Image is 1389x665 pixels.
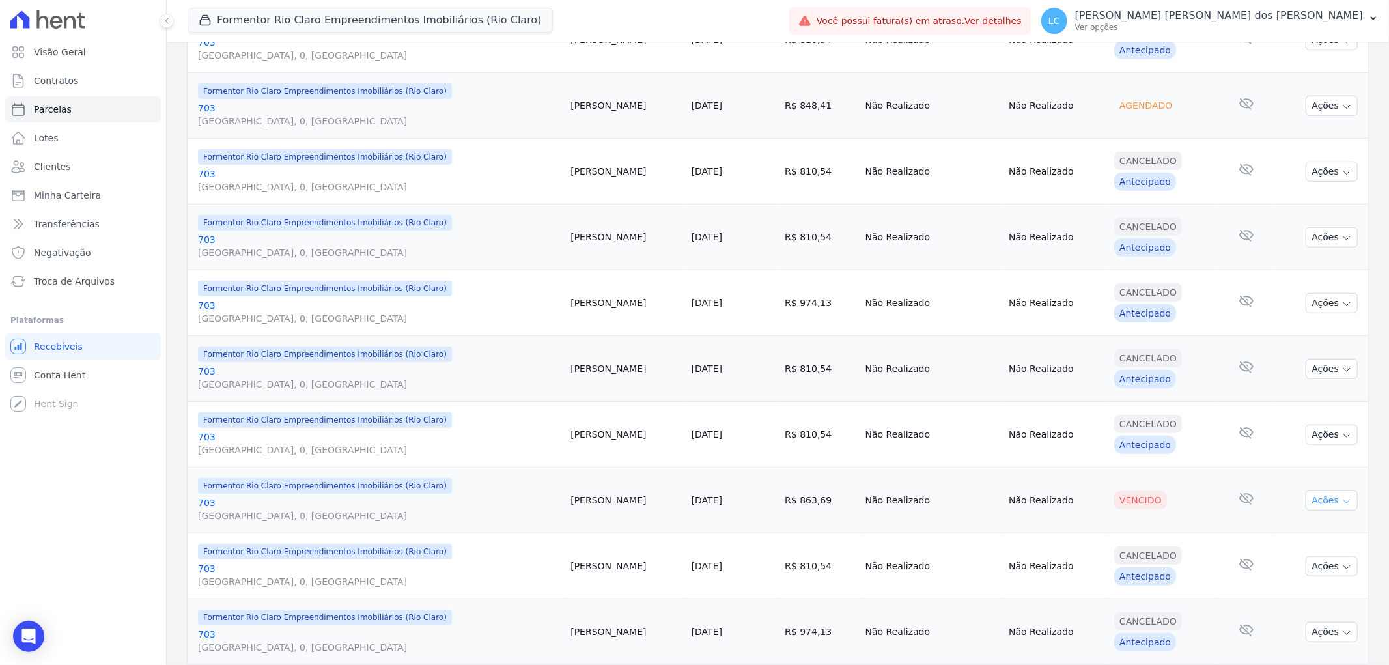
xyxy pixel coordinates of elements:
[198,233,560,259] a: 703[GEOGRAPHIC_DATA], 0, [GEOGRAPHIC_DATA]
[5,211,161,237] a: Transferências
[1306,227,1358,248] button: Ações
[1114,436,1176,454] div: Antecipado
[860,270,1003,336] td: Não Realizado
[779,270,860,336] td: R$ 974,13
[860,402,1003,468] td: Não Realizado
[34,103,72,116] span: Parcelas
[198,149,452,165] span: Formentor Rio Claro Empreendimentos Imobiliários (Rio Claro)
[5,240,161,266] a: Negativação
[1048,16,1060,25] span: LC
[5,333,161,360] a: Recebíveis
[198,544,452,559] span: Formentor Rio Claro Empreendimentos Imobiliários (Rio Claro)
[198,115,560,128] span: [GEOGRAPHIC_DATA], 0, [GEOGRAPHIC_DATA]
[10,313,156,328] div: Plataformas
[692,363,722,374] a: [DATE]
[779,599,860,665] td: R$ 974,13
[779,205,860,270] td: R$ 810,54
[34,369,85,382] span: Conta Hent
[34,275,115,288] span: Troca de Arquivos
[5,362,161,388] a: Conta Hent
[198,102,560,128] a: 703[GEOGRAPHIC_DATA], 0, [GEOGRAPHIC_DATA]
[565,270,686,336] td: [PERSON_NAME]
[1075,22,1363,33] p: Ver opções
[198,478,452,494] span: Formentor Rio Claro Empreendimentos Imobiliários (Rio Claro)
[1114,218,1182,236] div: Cancelado
[198,562,560,588] a: 703[GEOGRAPHIC_DATA], 0, [GEOGRAPHIC_DATA]
[779,73,860,139] td: R$ 848,41
[198,378,560,391] span: [GEOGRAPHIC_DATA], 0, [GEOGRAPHIC_DATA]
[198,412,452,428] span: Formentor Rio Claro Empreendimentos Imobiliários (Rio Claro)
[5,154,161,180] a: Clientes
[1114,612,1182,630] div: Cancelado
[779,468,860,533] td: R$ 863,69
[692,166,722,177] a: [DATE]
[198,610,452,625] span: Formentor Rio Claro Empreendimentos Imobiliários (Rio Claro)
[692,627,722,637] a: [DATE]
[1003,599,1109,665] td: Não Realizado
[692,561,722,571] a: [DATE]
[1114,304,1176,322] div: Antecipado
[1114,152,1182,170] div: Cancelado
[1114,546,1182,565] div: Cancelado
[1114,349,1182,367] div: Cancelado
[860,73,1003,139] td: Não Realizado
[1075,9,1363,22] p: [PERSON_NAME] [PERSON_NAME] dos [PERSON_NAME]
[198,444,560,457] span: [GEOGRAPHIC_DATA], 0, [GEOGRAPHIC_DATA]
[5,125,161,151] a: Lotes
[1003,270,1109,336] td: Não Realizado
[565,599,686,665] td: [PERSON_NAME]
[1003,139,1109,205] td: Não Realizado
[198,509,560,522] span: [GEOGRAPHIC_DATA], 0, [GEOGRAPHIC_DATA]
[198,215,452,231] span: Formentor Rio Claro Empreendimentos Imobiliários (Rio Claro)
[198,496,560,522] a: 703[GEOGRAPHIC_DATA], 0, [GEOGRAPHIC_DATA]
[198,628,560,654] a: 703[GEOGRAPHIC_DATA], 0, [GEOGRAPHIC_DATA]
[692,232,722,242] a: [DATE]
[565,533,686,599] td: [PERSON_NAME]
[1114,173,1176,191] div: Antecipado
[692,495,722,505] a: [DATE]
[860,139,1003,205] td: Não Realizado
[565,205,686,270] td: [PERSON_NAME]
[1114,238,1176,257] div: Antecipado
[1306,556,1358,576] button: Ações
[1114,96,1177,115] div: Agendado
[860,533,1003,599] td: Não Realizado
[964,16,1022,26] a: Ver detalhes
[565,336,686,402] td: [PERSON_NAME]
[198,347,452,362] span: Formentor Rio Claro Empreendimentos Imobiliários (Rio Claro)
[198,365,560,391] a: 703[GEOGRAPHIC_DATA], 0, [GEOGRAPHIC_DATA]
[1003,73,1109,139] td: Não Realizado
[860,599,1003,665] td: Não Realizado
[198,281,452,296] span: Formentor Rio Claro Empreendimentos Imobiliários (Rio Claro)
[1114,633,1176,651] div: Antecipado
[34,132,59,145] span: Lotes
[34,46,86,59] span: Visão Geral
[692,298,722,308] a: [DATE]
[34,160,70,173] span: Clientes
[779,139,860,205] td: R$ 810,54
[1003,468,1109,533] td: Não Realizado
[34,218,100,231] span: Transferências
[1306,359,1358,379] button: Ações
[1306,622,1358,642] button: Ações
[198,575,560,588] span: [GEOGRAPHIC_DATA], 0, [GEOGRAPHIC_DATA]
[198,641,560,654] span: [GEOGRAPHIC_DATA], 0, [GEOGRAPHIC_DATA]
[565,468,686,533] td: [PERSON_NAME]
[198,49,560,62] span: [GEOGRAPHIC_DATA], 0, [GEOGRAPHIC_DATA]
[1031,3,1389,39] button: LC [PERSON_NAME] [PERSON_NAME] dos [PERSON_NAME] Ver opções
[860,205,1003,270] td: Não Realizado
[860,336,1003,402] td: Não Realizado
[5,268,161,294] a: Troca de Arquivos
[779,336,860,402] td: R$ 810,54
[1114,41,1176,59] div: Antecipado
[860,468,1003,533] td: Não Realizado
[34,340,83,353] span: Recebíveis
[1114,370,1176,388] div: Antecipado
[1306,96,1358,116] button: Ações
[188,8,553,33] button: Formentor Rio Claro Empreendimentos Imobiliários (Rio Claro)
[779,533,860,599] td: R$ 810,54
[13,621,44,652] div: Open Intercom Messenger
[5,96,161,122] a: Parcelas
[5,39,161,65] a: Visão Geral
[1306,293,1358,313] button: Ações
